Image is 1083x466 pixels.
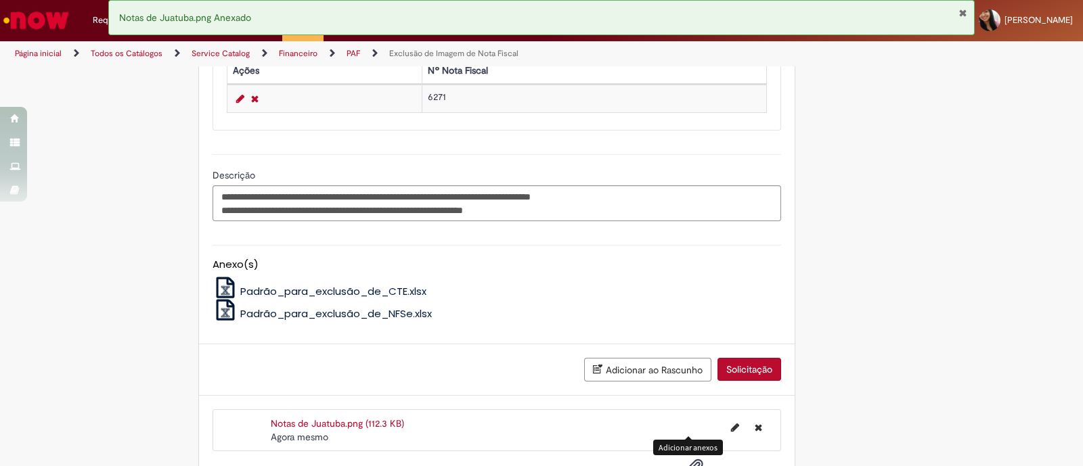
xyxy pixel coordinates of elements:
th: Nº Nota Fiscal [422,58,767,83]
a: Página inicial [15,48,62,59]
a: Todos os Catálogos [91,48,162,59]
a: Exclusão de Imagem de Nota Fiscal [389,48,518,59]
a: Notas de Juatuba.png (112.3 KB) [271,417,404,429]
button: Adicionar ao Rascunho [584,358,711,381]
button: Excluir Notas de Juatuba.png [747,417,770,438]
span: Descrição [213,169,258,181]
span: Requisições [93,14,140,27]
ul: Trilhas de página [10,41,712,66]
a: Remover linha 1 [248,91,262,107]
span: Padrão_para_exclusão_de_NFSe.xlsx [240,306,432,321]
span: Padrão_para_exclusão_de_CTE.xlsx [240,284,426,298]
time: 29/08/2025 12:28:02 [271,431,328,443]
span: [PERSON_NAME] [1004,14,1073,26]
span: Notas de Juatuba.png Anexado [119,11,251,24]
a: PAF [347,48,360,59]
div: Adicionar anexos [653,440,723,455]
th: Ações [227,58,422,83]
a: Financeiro [279,48,317,59]
a: Service Catalog [192,48,250,59]
td: 6271 [422,85,767,112]
img: ServiceNow [1,7,71,34]
textarea: Descrição [213,185,781,222]
button: Solicitação [717,358,781,381]
button: Editar nome de arquivo Notas de Juatuba.png [723,417,747,438]
a: Padrão_para_exclusão_de_CTE.xlsx [213,284,427,298]
h5: Anexo(s) [213,259,781,271]
a: Editar Linha 1 [233,91,248,107]
button: Fechar Notificação [958,7,967,18]
a: Padrão_para_exclusão_de_NFSe.xlsx [213,306,433,321]
span: Agora mesmo [271,431,328,443]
